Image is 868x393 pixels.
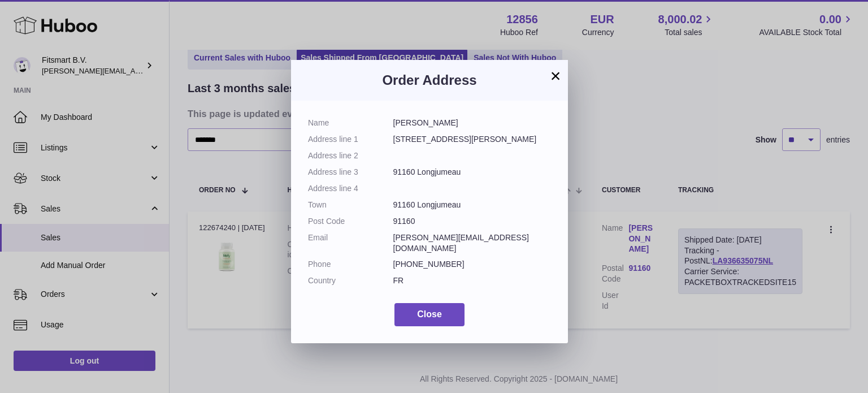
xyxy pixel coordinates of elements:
dt: Name [308,118,393,128]
button: Close [394,303,465,326]
span: Close [417,309,442,319]
button: × [549,69,562,83]
dd: [PERSON_NAME] [393,118,552,128]
dt: Phone [308,259,393,270]
dd: 91160 [393,216,552,227]
dd: 91160 Longjumeau [393,200,552,210]
dt: Post Code [308,216,393,227]
h3: Order Address [308,71,551,89]
dt: Town [308,200,393,210]
dt: Address line 3 [308,167,393,178]
dd: FR [393,275,552,286]
dd: [PHONE_NUMBER] [393,259,552,270]
dt: Address line 4 [308,183,393,194]
dd: [STREET_ADDRESS][PERSON_NAME] [393,134,552,145]
dd: 91160 Longjumeau [393,167,552,178]
dt: Address line 1 [308,134,393,145]
dt: Address line 2 [308,150,393,161]
dt: Email [308,232,393,254]
dt: Country [308,275,393,286]
dd: [PERSON_NAME][EMAIL_ADDRESS][DOMAIN_NAME] [393,232,552,254]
